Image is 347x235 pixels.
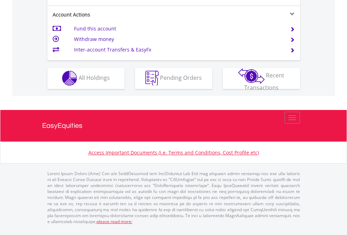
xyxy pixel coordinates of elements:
[238,68,265,84] img: transactions-zar-wht.png
[74,23,281,34] td: Fund this account
[96,219,132,224] a: please read more:
[47,11,174,18] div: Account Actions
[88,149,259,156] a: Access Important Documents (i.e. Terms and Conditions, Cost Profile etc)
[79,74,110,82] span: All Holdings
[145,71,159,86] img: pending_instructions-wht.png
[74,44,281,55] td: Inter-account Transfers & EasyFx
[42,110,305,141] a: EasyEquities
[74,34,281,44] td: Withdraw money
[62,71,77,86] img: holdings-wht.png
[47,171,300,224] p: Lorem Ipsum Dolors (Ame) Con a/e SeddOeiusmod tem InciDiduntut Lab Etd mag aliquaen admin veniamq...
[244,71,285,91] span: Recent Transactions
[135,68,212,89] button: Pending Orders
[160,74,202,82] span: Pending Orders
[223,68,300,89] button: Recent Transactions
[47,68,125,89] button: All Holdings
